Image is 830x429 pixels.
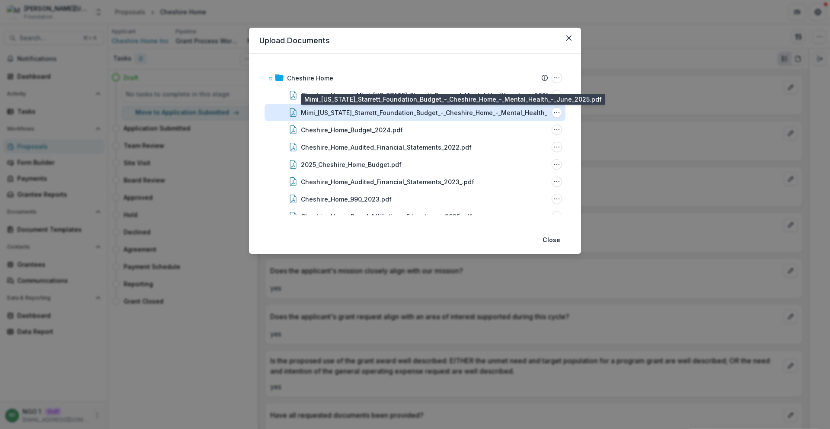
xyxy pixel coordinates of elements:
button: Cheshire_Home_Budget_2024.pdf Options [552,125,562,135]
button: Cheshire_Home_Audited_Financial_Statements_2023_.pdf Options [552,176,562,187]
div: Mimi_[US_STATE]_Starrett_Foundation_Budget_-_Cheshire_Home_-_Mental_Health_-_June_2025.pdf [301,108,586,117]
button: Cheshire_Home_Board_Affiliations_Education_-_2025.pdf Options [552,211,562,221]
div: Cheshire HomeCheshire Home Options [265,69,565,86]
div: Cheshire_Home_Budget_2024.pdf [301,125,403,134]
div: Cheshire HomeCheshire Home OptionsCheshire_Home_-_Mimi_[US_STATE]_Starrett_Proposal_Mental_Health... [265,69,565,259]
div: Cheshire_Home_Budget_2024.pdfCheshire_Home_Budget_2024.pdf Options [265,121,565,138]
button: Cheshire_Home_990_2023.pdf Options [552,194,562,204]
button: Close [537,233,565,247]
div: 2025_Cheshire_Home_Budget.pdf2025_Cheshire_Home_Budget.pdf Options [265,156,565,173]
header: Upload Documents [249,28,581,54]
div: Cheshire_Home_-_Mimi_[US_STATE]_Starrett_Proposal_Mental_Health_-_June_2025.pdf [301,91,562,100]
div: Cheshire_Home_Audited_Financial_Statements_2023_.pdfCheshire_Home_Audited_Financial_Statements_20... [265,173,565,190]
div: Cheshire_Home_Audited_Financial_Statements_2023_.pdf [301,177,474,186]
button: Cheshire_Home_Audited_Financial_Statements_2022.pdf Options [552,142,562,152]
div: Cheshire_Home_Board_Affiliations_Education_-_2025.pdfCheshire_Home_Board_Affiliations_Education_-... [265,208,565,225]
button: 2025_Cheshire_Home_Budget.pdf Options [552,159,562,170]
div: Cheshire_Home_Audited_Financial_Statements_2022.pdf [301,143,472,152]
button: Mimi_Washington_Starrett_Foundation_Budget_-_Cheshire_Home_-_Mental_Health_-_June_2025.pdf Options [552,107,562,118]
button: Cheshire_Home_-_Mimi_Washington_Starrett_Proposal_Mental_Health_-_June_2025.pdf Options [552,90,562,100]
div: Cheshire_Home_Audited_Financial_Statements_2022.pdfCheshire_Home_Audited_Financial_Statements_202... [265,138,565,156]
div: Cheshire Home [287,74,333,83]
button: Close [562,31,576,45]
button: Cheshire Home Options [552,73,562,83]
div: Mimi_[US_STATE]_Starrett_Foundation_Budget_-_Cheshire_Home_-_Mental_Health_-_June_2025.pdfMimi_Wa... [265,104,565,121]
div: 2025_Cheshire_Home_Budget.pdf [301,160,402,169]
div: Cheshire_Home_990_2023.pdfCheshire_Home_990_2023.pdf Options [265,190,565,208]
div: Cheshire_Home_990_2023.pdf [301,195,392,204]
div: Cheshire_Home_Board_Affiliations_Education_-_2025.pdf [301,212,472,221]
div: Cheshire_Home_-_Mimi_[US_STATE]_Starrett_Proposal_Mental_Health_-_June_2025.pdfCheshire_Home_-_Mi... [265,86,565,104]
